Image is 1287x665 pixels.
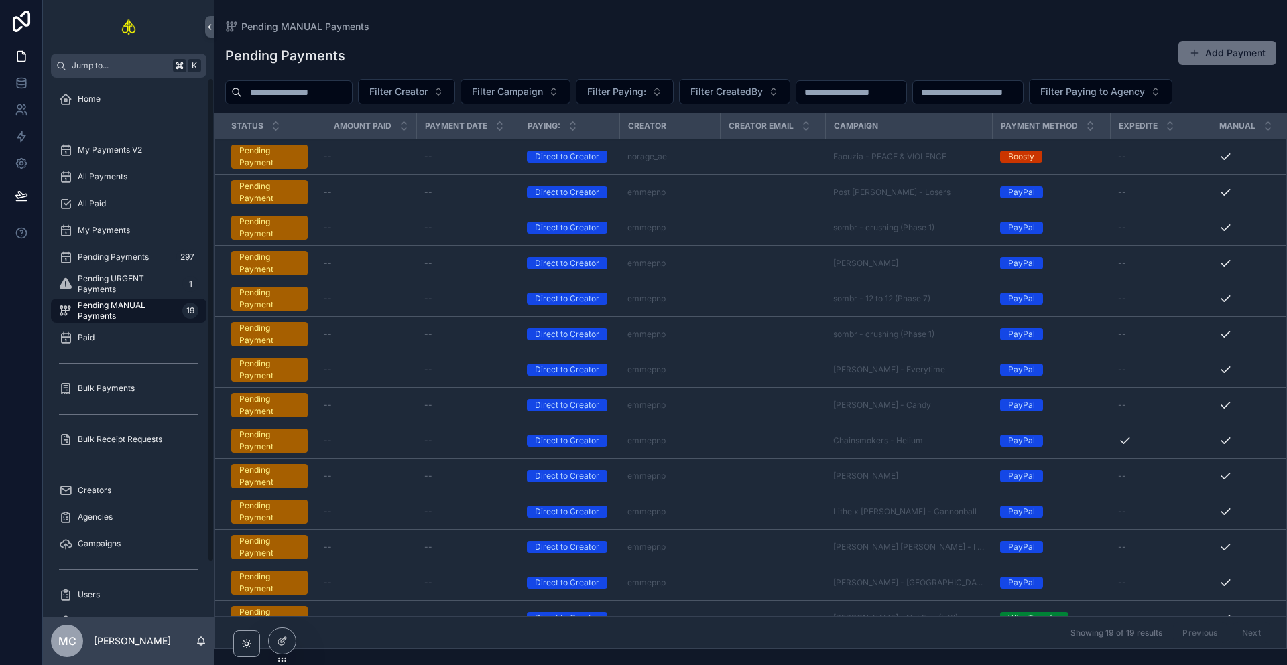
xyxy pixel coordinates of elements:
[833,187,951,198] span: Post [PERSON_NAME] - Losers
[424,258,511,269] a: --
[424,364,511,375] a: --
[51,165,206,189] a: All Payments
[1008,577,1035,589] div: PayPal
[627,258,712,269] a: emmepnp
[535,364,599,376] div: Direct to Creator
[424,222,511,233] a: --
[51,478,206,502] a: Creators
[424,435,511,446] a: --
[1000,222,1102,234] a: PayPal
[833,329,934,340] a: sombr - crushing (Phase 1)
[833,506,977,517] span: Lithe x [PERSON_NAME] - Cannonball
[324,187,408,198] a: --
[1118,400,1126,411] span: --
[1118,258,1203,269] a: --
[1000,399,1102,411] a: PayPal
[324,187,332,198] span: --
[627,506,666,517] a: emmepnp
[833,542,984,552] a: [PERSON_NAME] [PERSON_NAME] - I luv that babe
[239,180,300,204] div: Pending Payment
[239,287,300,311] div: Pending Payment
[833,471,898,482] a: [PERSON_NAME]
[324,258,408,269] a: --
[833,151,946,162] a: Faouzia - PEACE & VIOLENCE
[1118,506,1203,517] a: --
[72,60,168,71] span: Jump to...
[424,293,432,304] span: --
[78,145,142,155] span: My Payments V2
[627,187,712,198] a: emmepnp
[78,434,162,445] span: Bulk Receipt Requests
[231,606,308,630] a: Pending Payment
[627,613,712,623] a: emmepnp
[1000,435,1102,447] a: PayPal
[833,471,984,482] a: [PERSON_NAME]
[424,613,511,623] a: --
[231,571,308,595] a: Pending Payment
[324,435,332,446] span: --
[833,613,984,623] a: [PERSON_NAME] - Not Fair (Int'l)
[51,299,206,323] a: Pending MANUAL Payments19
[1000,470,1102,482] a: PayPal
[239,251,300,275] div: Pending Payment
[627,151,667,162] a: norage_ae
[78,485,111,496] span: Creators
[231,535,308,559] a: Pending Payment
[627,258,666,269] a: emmepnp
[527,506,611,518] a: Direct to Creator
[535,612,599,624] div: Direct to Creator
[1178,41,1276,65] a: Add Payment
[833,258,898,269] a: [PERSON_NAME]
[627,471,666,482] span: emmepnp
[627,435,666,446] a: emmepnp
[627,329,712,340] a: emmepnp
[78,273,177,295] span: Pending URGENT Payments
[51,87,206,111] a: Home
[1008,293,1035,305] div: PayPal
[527,541,611,553] a: Direct to Creator
[833,222,934,233] a: sombr - crushing (Phase 1)
[324,222,332,233] span: --
[231,251,308,275] a: Pending Payment
[78,589,100,600] span: Users
[1118,187,1203,198] a: --
[627,364,666,375] a: emmepnp
[239,393,300,417] div: Pending Payment
[535,151,599,163] div: Direct to Creator
[324,577,408,588] a: --
[627,435,712,446] a: emmepnp
[1118,542,1203,552] a: --
[833,293,930,304] a: sombr - 12 to 12 (Phase 7)
[324,293,408,304] a: --
[1118,293,1126,304] span: --
[535,541,599,553] div: Direct to Creator
[535,222,599,234] div: Direct to Creator
[424,400,511,411] a: --
[324,506,408,517] a: --
[833,613,958,623] a: [PERSON_NAME] - Not Fair (Int'l)
[324,471,332,482] span: --
[51,218,206,242] a: My Payments
[627,329,666,340] span: emmepnp
[535,577,599,589] div: Direct to Creator
[1000,186,1102,198] a: PayPal
[51,138,206,162] a: My Payments V2
[324,258,332,269] span: --
[324,542,332,552] span: --
[1118,222,1126,233] span: --
[1000,541,1102,553] a: PayPal
[627,222,712,233] a: emmepnp
[1008,612,1060,624] div: Wire Transfer
[1008,257,1035,269] div: PayPal
[535,293,599,305] div: Direct to Creator
[231,500,308,524] a: Pending Payment
[1118,329,1203,340] a: --
[627,577,666,588] span: emmepnp
[225,20,369,33] a: Pending MANUAL Payments
[324,329,408,340] a: --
